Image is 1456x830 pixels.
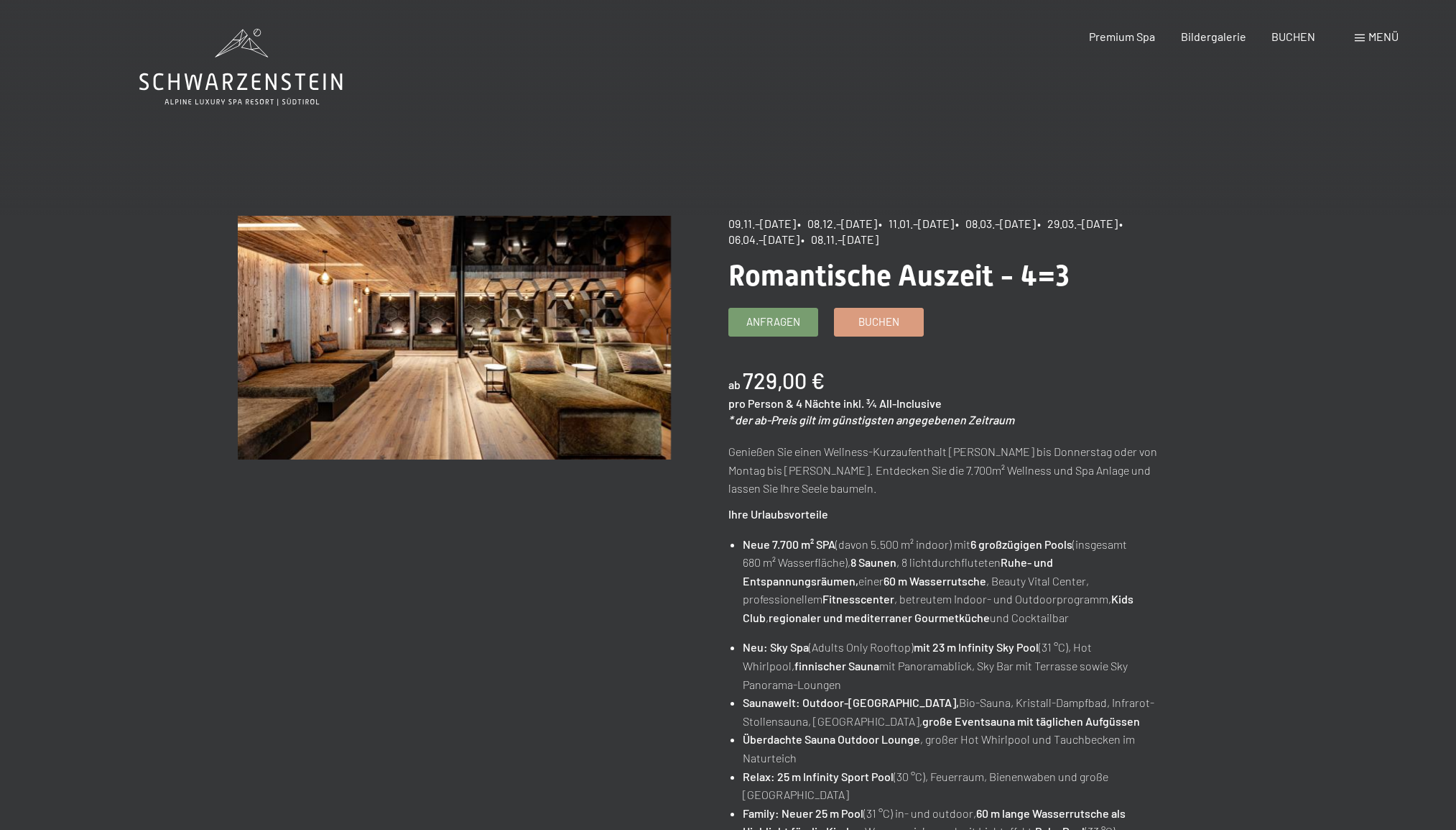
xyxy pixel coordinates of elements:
[797,216,877,230] span: • 08.12.–[DATE]
[728,442,1161,498] p: Genießen Sie einen Wellness-Kurzaufenthalt [PERSON_NAME] bis Donnerstag oder von Montag bis [PERS...
[743,537,835,551] strong: Neue 7.700 m² SPA
[743,535,1161,627] li: (davon 5.500 m² indoor) mit (insgesamt 680 m² Wasserfläche), , 8 lichtdurchfluteten einer , Beaut...
[743,368,825,393] b: 729,00 €
[729,309,817,336] a: Anfragen
[843,396,942,410] span: inkl. ¾ All-Inclusive
[728,378,741,391] span: ab
[743,730,1161,767] li: , großer Hot Whirlpool und Tauchbecken im Naturteich
[955,216,1036,230] span: • 08.03.–[DATE]
[743,767,1161,804] li: (30 °C), Feuerraum, Bienenwaben und große [GEOGRAPHIC_DATA]
[794,659,879,672] strong: finnischer Sauna
[1037,216,1118,230] span: • 29.03.–[DATE]
[1368,29,1399,43] span: Menü
[743,696,959,709] strong: Saunawelt: Outdoor-[GEOGRAPHIC_DATA],
[238,216,671,460] img: Romantische Auszeit - 4=3
[746,314,800,329] span: Anfragen
[743,592,1133,624] strong: Kids Club
[728,216,796,230] span: 09.11.–[DATE]
[728,259,1070,293] span: Romantische Auszeit - 4=3
[914,640,1039,654] strong: mit 23 m Infinity Sky Pool
[743,640,809,654] strong: Neu: Sky Spa
[796,396,841,410] span: 4 Nächte
[858,314,899,329] span: Buchen
[743,693,1161,730] li: Bio-Sauna, Kristall-Dampfbad, Infrarot-Stollensauna, [GEOGRAPHIC_DATA],
[769,611,990,624] strong: regionaler und mediterraner Gourmetküche
[743,638,1161,693] li: (Adults Only Rooftop) (31 °C), Hot Whirlpool, mit Panoramablick, Sky Bar mit Terrasse sowie Sky P...
[728,396,794,410] span: pro Person &
[728,507,828,521] strong: Ihre Urlaubsvorteile
[743,555,1053,588] strong: Ruhe- und Entspannungsräumen,
[1089,29,1155,43] a: Premium Spa
[743,732,920,746] strong: Überdachte Sauna Outdoor Lounge
[1271,29,1315,43] a: BUCHEN
[884,574,986,588] strong: 60 m Wasserrutsche
[1181,29,1246,43] a: Bildergalerie
[922,714,1140,728] strong: große Eventsauna mit täglichen Aufgüssen
[835,309,923,336] a: Buchen
[878,216,954,230] span: • 11.01.–[DATE]
[743,806,863,820] strong: Family: Neuer 25 m Pool
[850,555,896,569] strong: 8 Saunen
[970,537,1072,551] strong: 6 großzügigen Pools
[801,232,878,246] span: • 08.11.–[DATE]
[822,592,894,606] strong: Fitnesscenter
[728,413,1014,427] em: * der ab-Preis gilt im günstigsten angegebenen Zeitraum
[743,770,894,783] strong: Relax: 25 m Infinity Sport Pool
